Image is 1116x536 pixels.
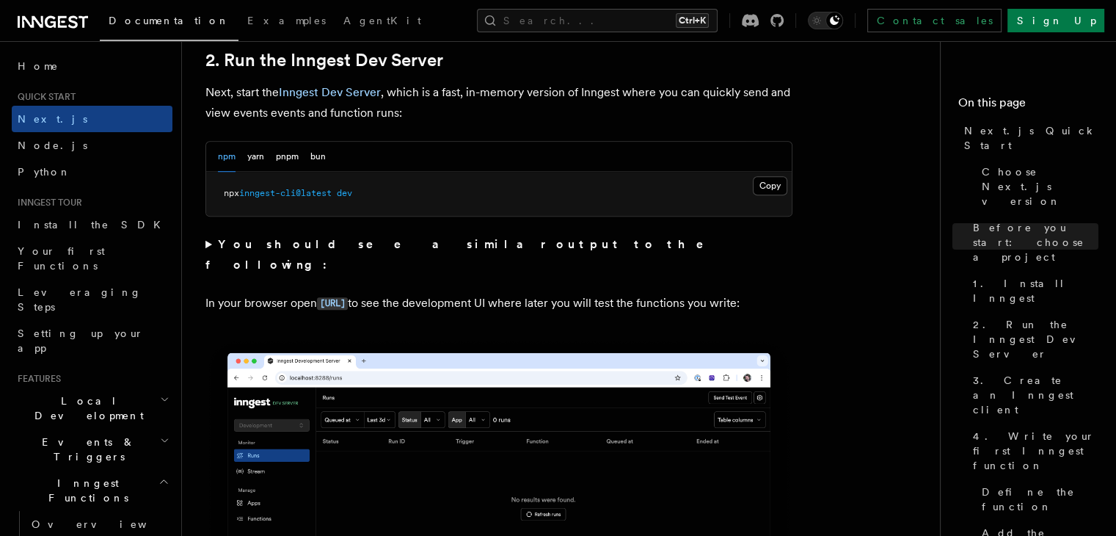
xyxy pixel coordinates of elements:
[32,518,183,530] span: Overview
[100,4,238,41] a: Documentation
[477,9,718,32] button: Search...Ctrl+K
[867,9,1002,32] a: Contact sales
[18,166,71,178] span: Python
[964,123,1098,153] span: Next.js Quick Start
[12,53,172,79] a: Home
[967,311,1098,367] a: 2. Run the Inngest Dev Server
[18,219,169,231] span: Install the SDK
[343,15,421,26] span: AgentKit
[976,159,1098,214] a: Choose Next.js version
[967,270,1098,311] a: 1. Install Inngest
[205,50,443,70] a: 2. Run the Inngest Dev Server
[205,82,792,123] p: Next, start the , which is a fast, in-memory version of Inngest where you can quickly send and vi...
[18,59,59,73] span: Home
[973,373,1098,417] span: 3. Create an Inngest client
[12,91,76,103] span: Quick start
[18,327,144,354] span: Setting up your app
[335,4,430,40] a: AgentKit
[1007,9,1104,32] a: Sign Up
[12,388,172,429] button: Local Development
[18,286,142,313] span: Leveraging Steps
[12,279,172,320] a: Leveraging Steps
[973,317,1098,361] span: 2. Run the Inngest Dev Server
[239,188,332,198] span: inngest-cli@latest
[12,394,160,423] span: Local Development
[12,373,61,385] span: Features
[276,142,299,172] button: pnpm
[279,85,381,99] a: Inngest Dev Server
[982,485,1098,514] span: Define the function
[753,176,787,195] button: Copy
[12,238,172,279] a: Your first Functions
[958,94,1098,117] h4: On this page
[247,142,264,172] button: yarn
[18,113,87,125] span: Next.js
[808,12,843,29] button: Toggle dark mode
[676,13,709,28] kbd: Ctrl+K
[967,214,1098,270] a: Before you start: choose a project
[12,106,172,132] a: Next.js
[205,293,792,314] p: In your browser open to see the development UI where later you will test the functions you write:
[12,159,172,185] a: Python
[317,297,348,310] code: [URL]
[12,197,82,209] span: Inngest tour
[12,211,172,238] a: Install the SDK
[12,435,160,464] span: Events & Triggers
[205,234,792,275] summary: You should see a similar output to the following:
[18,245,105,272] span: Your first Functions
[310,142,326,172] button: bun
[973,220,1098,264] span: Before you start: choose a project
[317,296,348,310] a: [URL]
[973,429,1098,473] span: 4. Write your first Inngest function
[238,4,335,40] a: Examples
[224,188,239,198] span: npx
[109,15,230,26] span: Documentation
[12,320,172,361] a: Setting up your app
[12,470,172,511] button: Inngest Functions
[967,423,1098,479] a: 4. Write your first Inngest function
[18,140,87,151] span: Node.js
[967,367,1098,423] a: 3. Create an Inngest client
[218,142,236,172] button: npm
[12,429,172,470] button: Events & Triggers
[982,164,1098,209] span: Choose Next.js version
[205,237,724,272] strong: You should see a similar output to the following:
[958,117,1098,159] a: Next.js Quick Start
[247,15,326,26] span: Examples
[337,188,352,198] span: dev
[12,132,172,159] a: Node.js
[976,479,1098,520] a: Define the function
[12,476,158,505] span: Inngest Functions
[973,276,1098,305] span: 1. Install Inngest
